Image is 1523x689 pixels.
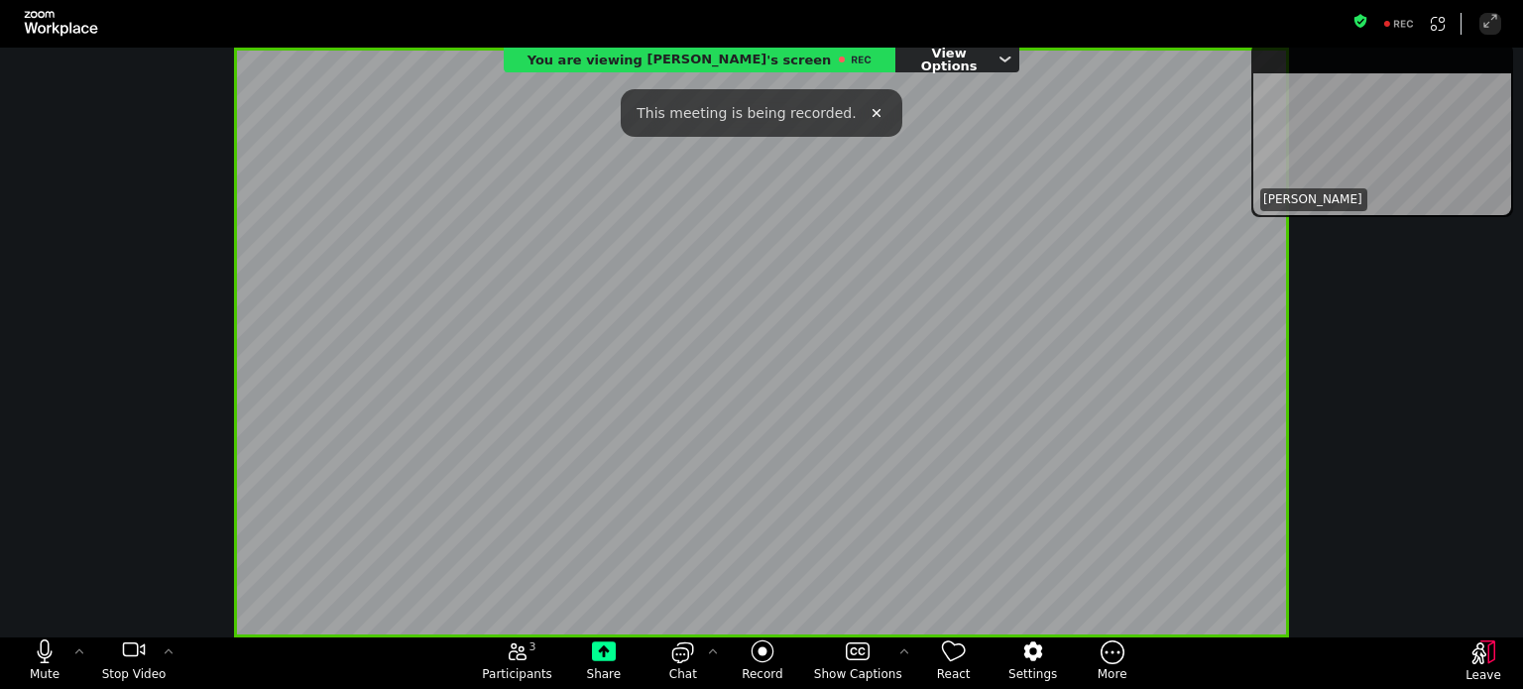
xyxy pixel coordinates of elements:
[1375,13,1423,35] div: Recording to cloud
[1427,13,1449,35] button: Apps Accessing Content in This Meeting
[470,639,564,687] button: open the participants list pane,[3] particpants
[1479,13,1501,35] button: Enter Full Screen
[1073,639,1152,687] button: More meeting control
[102,666,167,682] span: Stop Video
[869,105,884,121] i: close
[1098,666,1127,682] span: More
[994,639,1073,687] button: Settings
[742,666,782,682] span: Record
[669,666,697,682] span: Chat
[482,666,552,682] span: Participants
[69,639,89,665] button: More audio controls
[1263,191,1362,208] span: [PERSON_NAME]
[159,639,178,665] button: More video controls
[637,103,856,123] span: This meeting is being recorded.
[529,639,536,655] span: 3
[814,666,902,682] span: Show Captions
[504,47,896,72] div: You are viewing Harrison Schaefer's screen
[937,666,971,682] span: React
[30,666,59,682] span: Mute
[835,49,872,70] span: Cloud Recording is in progress
[723,639,802,687] button: Record
[564,639,644,687] button: Share
[802,639,914,687] button: Show Captions
[1352,13,1368,35] button: Meeting information
[914,639,994,687] button: React
[895,47,1019,72] div: sharing view options
[703,639,723,665] button: Chat Settings
[1008,666,1057,682] span: Settings
[587,666,622,682] span: Share
[1251,44,1513,217] div: suspension-window
[1444,640,1523,688] button: Leave
[646,47,766,72] span: [PERSON_NAME]
[89,639,178,687] button: stop my video
[644,639,723,687] button: open the chat panel
[894,639,914,665] button: More options for captions, menu button
[1465,667,1501,683] span: Leave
